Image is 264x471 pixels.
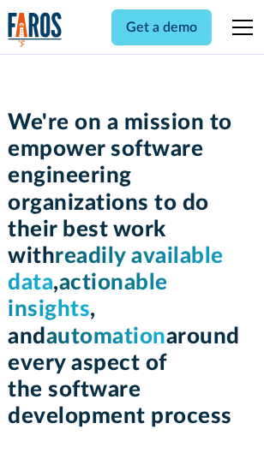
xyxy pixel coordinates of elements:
span: automation [46,325,166,348]
a: home [8,12,63,47]
h1: We're on a mission to empower software engineering organizations to do their best work with , , a... [8,110,256,430]
div: menu [222,7,256,48]
span: readily available data [8,245,224,294]
a: Get a demo [111,9,212,45]
span: actionable insights [8,271,168,320]
img: Logo of the analytics and reporting company Faros. [8,12,63,47]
